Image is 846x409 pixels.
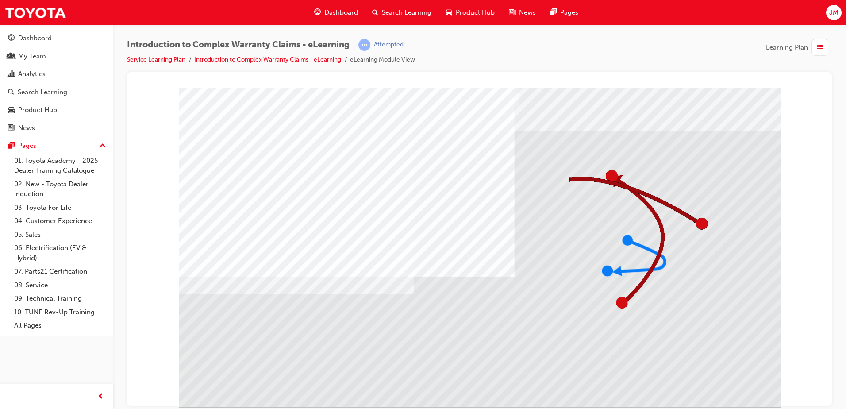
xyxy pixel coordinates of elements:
a: 06. Electrification (EV & Hybrid) [11,241,109,265]
span: guage-icon [8,35,15,42]
span: prev-icon [97,391,104,402]
span: up-icon [100,140,106,152]
button: Pages [4,138,109,154]
div: Pages [18,141,36,151]
span: pages-icon [8,142,15,150]
span: car-icon [8,106,15,114]
span: chart-icon [8,70,15,78]
button: Learning Plan [766,39,832,56]
span: Dashboard [324,8,358,18]
span: people-icon [8,53,15,61]
a: Service Learning Plan [127,56,185,63]
li: eLearning Module View [350,55,415,65]
a: 07. Parts21 Certification [11,265,109,278]
span: Introduction to Complex Warranty Claims - eLearning [127,40,350,50]
span: JM [829,8,838,18]
a: All Pages [11,319,109,332]
a: 02. New - Toyota Dealer Induction [11,177,109,201]
span: Search Learning [382,8,431,18]
a: news-iconNews [502,4,543,22]
div: Dashboard [18,33,52,43]
a: pages-iconPages [543,4,585,22]
span: Product Hub [456,8,495,18]
span: Pages [560,8,578,18]
a: News [4,120,109,136]
a: Analytics [4,66,109,82]
div: My Team [18,51,46,62]
div: Attempted [374,41,404,49]
span: News [519,8,536,18]
a: 03. Toyota For Life [11,201,109,215]
div: News [18,123,35,133]
a: Product Hub [4,102,109,118]
span: pages-icon [550,7,557,18]
span: car-icon [446,7,452,18]
span: | [353,40,355,50]
button: DashboardMy TeamAnalyticsSearch LearningProduct HubNews [4,28,109,138]
img: Trak [4,3,66,23]
a: 05. Sales [11,228,109,242]
a: 09. Technical Training [11,292,109,305]
button: JM [826,5,842,20]
div: Analytics [18,69,46,79]
div: Product Hub [18,105,57,115]
span: guage-icon [314,7,321,18]
span: list-icon [817,42,823,53]
a: Dashboard [4,30,109,46]
a: 08. Service [11,278,109,292]
span: learningRecordVerb_ATTEMPT-icon [358,39,370,51]
a: Search Learning [4,84,109,100]
span: search-icon [8,89,14,96]
a: search-iconSearch Learning [365,4,438,22]
a: My Team [4,48,109,65]
a: guage-iconDashboard [307,4,365,22]
a: 04. Customer Experience [11,214,109,228]
span: news-icon [509,7,515,18]
a: 10. TUNE Rev-Up Training [11,305,109,319]
a: Introduction to Complex Warranty Claims - eLearning [194,56,341,63]
span: Learning Plan [766,42,808,53]
div: Search Learning [18,87,67,97]
a: car-iconProduct Hub [438,4,502,22]
span: news-icon [8,124,15,132]
span: search-icon [372,7,378,18]
a: 01. Toyota Academy - 2025 Dealer Training Catalogue [11,154,109,177]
